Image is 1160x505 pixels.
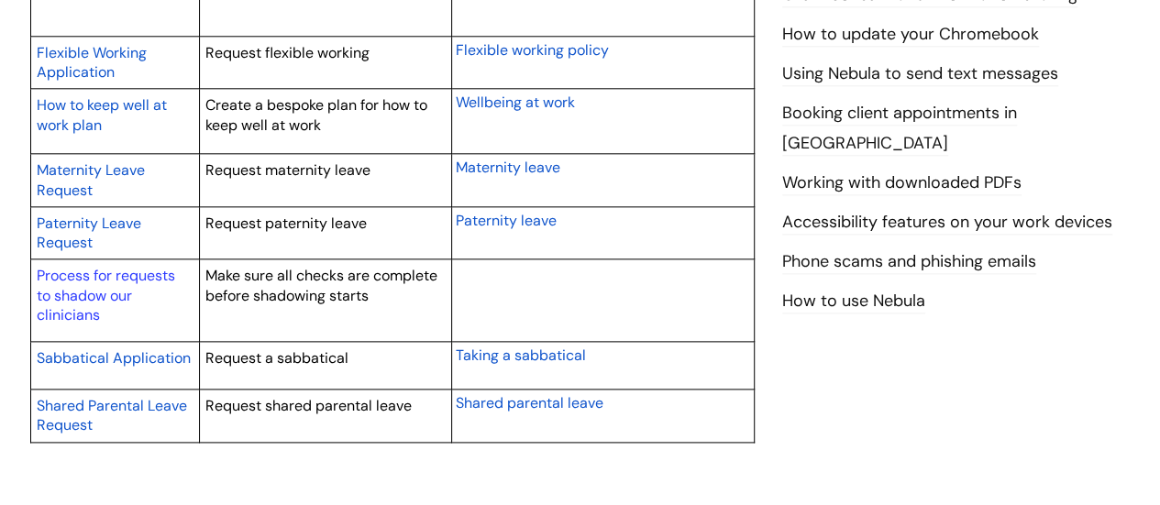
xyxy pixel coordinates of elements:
[37,394,187,436] a: Shared Parental Leave Request
[782,250,1036,274] a: Phone scams and phishing emails
[205,266,437,305] span: Make sure all checks are complete before shadowing starts
[782,102,1017,155] a: Booking client appointments in [GEOGRAPHIC_DATA]
[205,214,367,233] span: Request paternity leave
[456,156,560,178] a: Maternity leave
[782,290,925,313] a: How to use Nebula
[456,158,560,177] span: Maternity leave
[37,41,147,83] a: Flexible Working Application
[782,211,1112,235] a: Accessibility features on your work devices
[205,348,348,368] span: Request a sabbatical
[456,211,557,230] span: Paternity leave
[37,396,187,435] span: Shared Parental Leave Request
[37,266,175,324] a: Process for requests to shadow our clinicians
[205,160,370,180] span: Request maternity leave
[205,43,370,62] span: Request flexible working
[37,93,167,136] a: How to keep well at work plan
[456,40,609,60] span: Flexible working policy
[782,62,1058,86] a: Using Nebula to send text messages
[37,160,145,200] span: Maternity Leave Request
[456,344,586,366] a: Taking a sabbatical
[456,393,603,412] span: Shared parental leave
[37,95,167,135] span: How to keep well at work plan
[37,212,141,254] a: Paternity Leave Request
[456,391,603,413] a: Shared parental leave
[456,91,575,113] a: Wellbeing at work
[205,95,427,135] span: Create a bespoke plan for how to keep well at work
[205,396,412,415] span: Request shared parental leave
[37,159,145,201] a: Maternity Leave Request
[456,346,586,365] span: Taking a sabbatical
[456,38,609,60] a: Flexible working policy
[782,171,1022,195] a: Working with downloaded PDFs
[456,93,575,112] span: Wellbeing at work
[37,214,141,253] span: Paternity Leave Request
[782,23,1039,47] a: How to update your Chromebook
[456,209,557,231] a: Paternity leave
[37,348,191,368] span: Sabbatical Application
[37,43,147,82] span: Flexible Working Application
[37,346,191,368] a: Sabbatical Application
